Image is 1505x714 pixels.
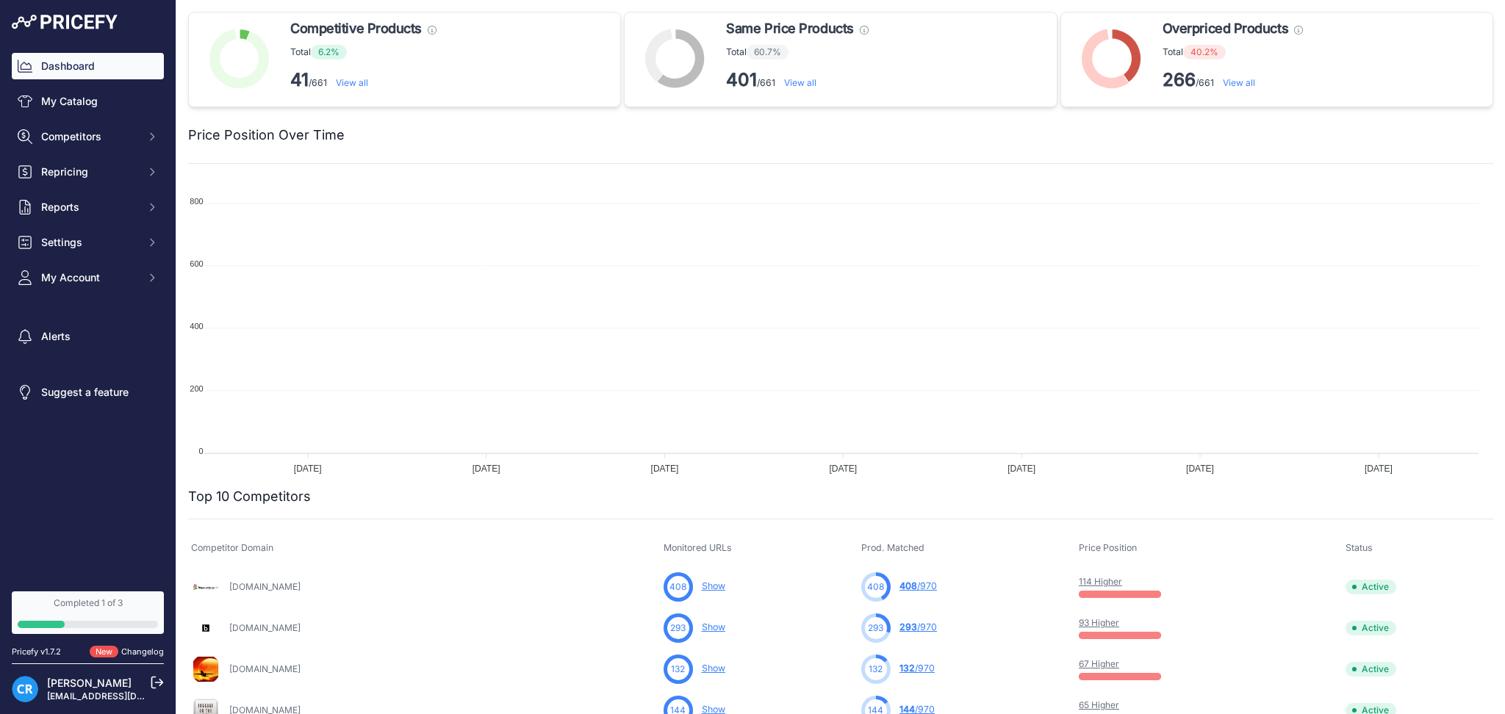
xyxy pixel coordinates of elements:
[473,464,500,474] tspan: [DATE]
[726,68,868,92] p: /661
[1163,18,1288,39] span: Overpriced Products
[229,581,301,592] a: [DOMAIN_NAME]
[868,621,883,635] span: 293
[290,69,309,90] strong: 41
[747,45,789,59] span: 60.7%
[12,379,164,405] a: Suggest a feature
[1365,464,1393,474] tspan: [DATE]
[1079,542,1137,553] span: Price Position
[1186,464,1214,474] tspan: [DATE]
[664,542,732,553] span: Monitored URLs
[12,53,164,79] a: Dashboard
[1183,45,1226,59] span: 40.2%
[899,621,917,632] span: 293
[1079,699,1119,710] a: 65 Higher
[1223,77,1255,88] a: View all
[784,77,816,88] a: View all
[191,542,273,553] span: Competitor Domain
[1346,621,1396,635] span: Active
[90,646,118,658] span: New
[290,18,422,39] span: Competitive Products
[1079,617,1119,628] a: 93 Higher
[702,580,725,591] a: Show
[702,621,725,632] a: Show
[12,159,164,185] button: Repricing
[188,486,311,507] h2: Top 10 Competitors
[899,580,937,591] a: 408/970
[290,45,437,59] p: Total
[290,68,437,92] p: /661
[726,45,868,59] p: Total
[188,125,345,145] h2: Price Position Over Time
[1163,68,1303,92] p: /661
[12,646,61,658] div: Pricefy v1.7.2
[899,663,935,674] a: 132/970
[726,69,757,90] strong: 401
[190,322,203,331] tspan: 400
[1079,576,1122,587] a: 114 Higher
[18,597,158,609] div: Completed 1 of 3
[1346,542,1373,553] span: Status
[12,123,164,150] button: Competitors
[670,621,686,635] span: 293
[190,384,203,393] tspan: 200
[1163,69,1196,90] strong: 266
[651,464,679,474] tspan: [DATE]
[899,580,917,591] span: 408
[671,663,685,676] span: 132
[12,591,164,634] a: Completed 1 of 3
[899,621,937,632] a: 293/970
[12,323,164,350] a: Alerts
[190,259,203,268] tspan: 600
[1346,662,1396,677] span: Active
[867,580,884,594] span: 408
[861,542,924,553] span: Prod. Matched
[1163,45,1303,59] p: Total
[41,200,137,214] span: Reports
[41,129,137,144] span: Competitors
[199,447,204,455] tspan: 0
[311,45,347,59] span: 6.2%
[12,53,164,574] nav: Sidebar
[12,229,164,256] button: Settings
[12,194,164,220] button: Reports
[12,88,164,115] a: My Catalog
[229,663,301,674] a: [DOMAIN_NAME]
[47,690,201,702] a: [EMAIL_ADDRESS][DOMAIN_NAME]
[1079,658,1119,669] a: 67 Higher
[294,464,322,474] tspan: [DATE]
[12,15,118,29] img: Pricefy Logo
[41,165,137,179] span: Repricing
[702,663,725,674] a: Show
[869,663,883,676] span: 132
[121,646,164,657] a: Changelog
[829,464,857,474] tspan: [DATE]
[899,663,915,674] span: 132
[229,622,301,633] a: [DOMAIN_NAME]
[1007,464,1035,474] tspan: [DATE]
[12,264,164,291] button: My Account
[41,270,137,285] span: My Account
[336,77,368,88] a: View all
[1346,580,1396,594] span: Active
[47,677,132,689] a: [PERSON_NAME]
[669,580,686,594] span: 408
[190,197,203,206] tspan: 800
[726,18,853,39] span: Same Price Products
[41,235,137,250] span: Settings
